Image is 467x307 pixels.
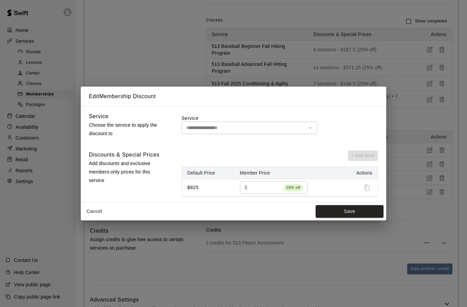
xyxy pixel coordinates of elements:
[182,167,235,179] th: Default Price
[316,205,384,218] button: Save
[81,87,386,106] h2: Edit Membership Discount
[83,205,105,218] button: Cancel
[283,184,303,191] span: 20% off
[341,167,378,179] th: Actions
[89,159,164,185] p: Add discounts and exclusive members-only prices for this service
[182,115,378,122] label: Service
[89,112,109,121] h6: Service
[89,150,160,159] h6: Discounts & Special Prices
[89,121,164,138] p: Choose the service to apply the discount to
[235,167,341,179] th: Member Price
[245,184,247,191] p: $
[187,184,229,191] p: $925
